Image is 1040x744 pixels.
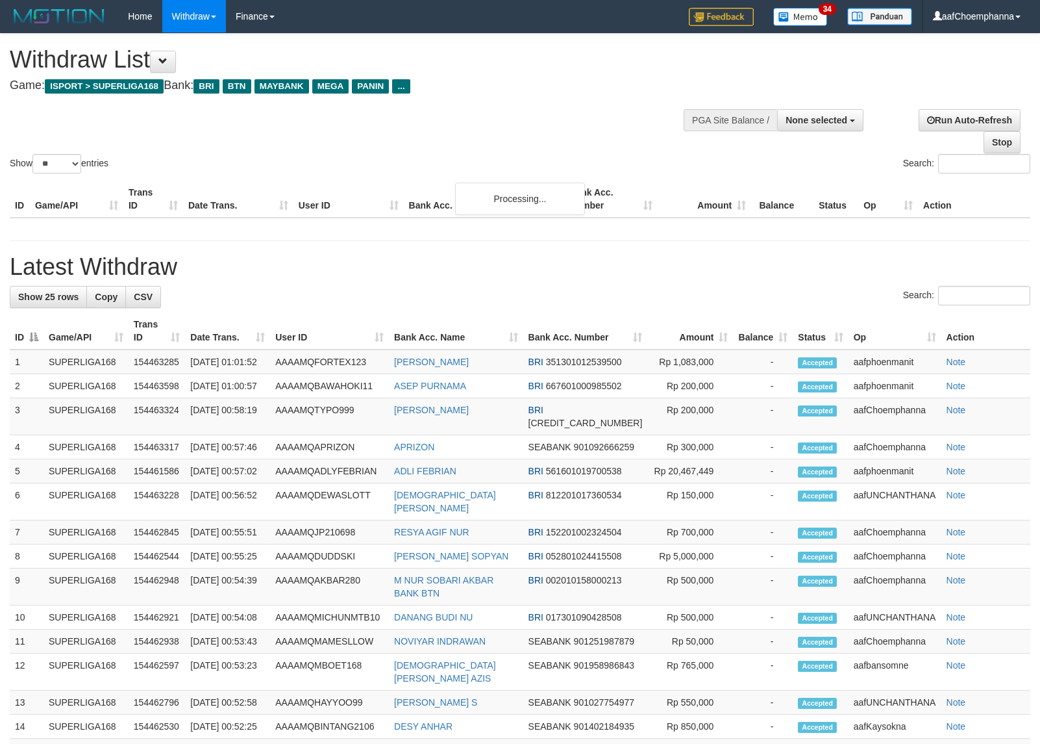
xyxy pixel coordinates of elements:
span: Copy 017301090428508 to clipboard [546,612,622,622]
td: aafphoenmanit [848,350,941,374]
a: Run Auto-Refresh [919,109,1021,131]
td: SUPERLIGA168 [43,691,129,715]
td: 3 [10,398,43,435]
select: Showentries [32,154,81,173]
td: [DATE] 00:56:52 [185,483,270,520]
span: MAYBANK [254,79,309,94]
td: aafphoenmanit [848,459,941,483]
a: Note [947,490,966,500]
td: SUPERLIGA168 [43,654,129,691]
td: aafChoemphanna [848,435,941,459]
th: Bank Acc. Name [404,181,565,218]
span: 34 [819,3,836,15]
td: SUPERLIGA168 [43,435,129,459]
td: - [733,483,793,520]
a: RESYA AGIF NUR [394,527,469,537]
td: [DATE] 00:57:02 [185,459,270,483]
div: Processing... [455,183,585,215]
th: Balance: activate to sort column ascending [733,313,793,350]
td: aafphoenmanit [848,374,941,398]
td: 154463598 [129,374,185,398]
td: Rp 300,000 [647,435,733,459]
a: Note [947,527,966,537]
span: Accepted [798,661,837,672]
td: [DATE] 00:53:23 [185,654,270,691]
td: AAAAMQTYPO999 [270,398,389,435]
button: None selected [777,109,863,131]
td: AAAAMQDEWASLOTT [270,483,389,520]
a: Copy [86,286,126,308]
td: AAAAMQFORTEX123 [270,350,389,374]
span: Copy [95,292,118,302]
span: Copy 675401000773501 to clipboard [528,418,643,428]
span: Accepted [798,357,837,368]
span: BRI [528,575,543,585]
td: AAAAMQHAYYOO99 [270,691,389,715]
td: SUPERLIGA168 [43,606,129,630]
td: Rp 550,000 [647,691,733,715]
h1: Latest Withdraw [10,254,1030,280]
td: SUPERLIGA168 [43,715,129,739]
span: Accepted [798,443,837,454]
td: AAAAMQJP210698 [270,520,389,545]
td: AAAAMQBINTANG2106 [270,715,389,739]
label: Show entries [10,154,108,173]
a: Note [947,721,966,732]
td: 154461586 [129,459,185,483]
td: 154462530 [129,715,185,739]
span: SEABANK [528,697,571,708]
td: AAAAMQBAWAHOKI11 [270,374,389,398]
td: 8 [10,545,43,569]
th: Amount [658,181,751,218]
span: Copy 901958986843 to clipboard [574,660,634,671]
th: Action [941,313,1030,350]
span: Copy 901251987879 to clipboard [574,636,634,647]
span: Copy 901027754977 to clipboard [574,697,634,708]
td: aafChoemphanna [848,569,941,606]
td: aafbansomne [848,654,941,691]
span: BRI [193,79,219,94]
td: Rp 200,000 [647,374,733,398]
td: aafChoemphanna [848,398,941,435]
span: BRI [528,405,543,415]
td: AAAAMQDUDDSKI [270,545,389,569]
span: Copy 152201002324504 to clipboard [546,527,622,537]
th: Amount: activate to sort column ascending [647,313,733,350]
td: SUPERLIGA168 [43,459,129,483]
td: aafKaysokna [848,715,941,739]
td: SUPERLIGA168 [43,374,129,398]
td: 154463317 [129,435,185,459]
span: Copy 901092666259 to clipboard [574,442,634,452]
a: Show 25 rows [10,286,87,308]
td: aafChoemphanna [848,630,941,654]
span: Accepted [798,637,837,648]
td: - [733,569,793,606]
a: [PERSON_NAME] [394,357,469,367]
label: Search: [903,286,1030,305]
td: SUPERLIGA168 [43,520,129,545]
td: [DATE] 00:54:39 [185,569,270,606]
a: ADLI FEBRIAN [394,466,456,476]
th: Trans ID: activate to sort column ascending [129,313,185,350]
td: - [733,654,793,691]
td: Rp 200,000 [647,398,733,435]
th: User ID [293,181,404,218]
span: MEGA [312,79,349,94]
a: ASEP PURNAMA [394,381,466,391]
td: - [733,520,793,545]
span: ... [392,79,410,94]
td: 154462796 [129,691,185,715]
td: [DATE] 00:58:19 [185,398,270,435]
span: Accepted [798,405,837,417]
th: Status [813,181,858,218]
td: 4 [10,435,43,459]
td: aafChoemphanna [848,545,941,569]
td: - [733,691,793,715]
td: Rp 20,467,449 [647,459,733,483]
td: AAAAMQAKBAR280 [270,569,389,606]
th: ID: activate to sort column descending [10,313,43,350]
td: AAAAMQAPRIZON [270,435,389,459]
td: 13 [10,691,43,715]
th: ID [10,181,30,218]
td: SUPERLIGA168 [43,630,129,654]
